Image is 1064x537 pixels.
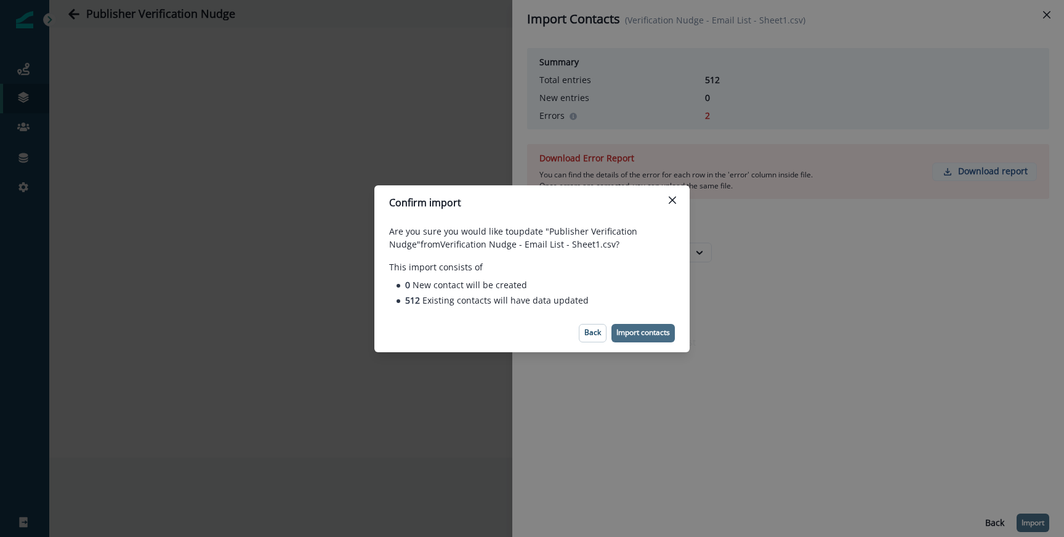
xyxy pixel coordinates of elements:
[405,279,413,291] span: 0
[663,190,682,210] button: Close
[389,260,675,273] p: This import consists of
[611,324,675,342] button: Import contacts
[389,225,675,251] p: Are you sure you would like to update "Publisher Verification Nudge" from Verification Nudge - Em...
[616,328,670,337] p: Import contacts
[405,294,422,306] span: 512
[584,328,601,337] p: Back
[405,294,589,307] p: Existing contacts will have data updated
[389,195,461,210] p: Confirm import
[579,324,607,342] button: Back
[405,278,527,291] p: New contact will be created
